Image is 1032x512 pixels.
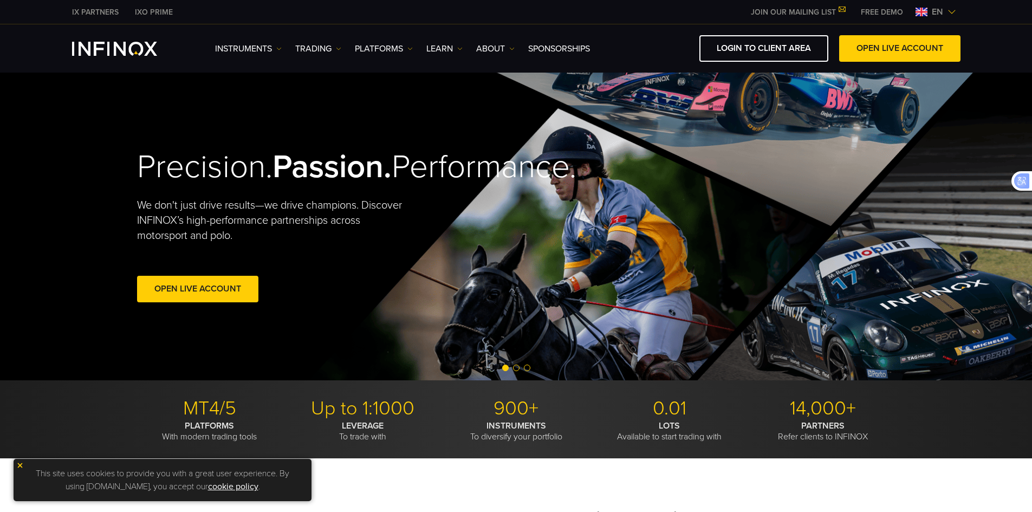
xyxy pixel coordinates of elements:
a: TRADING [295,42,341,55]
a: ABOUT [476,42,515,55]
span: en [927,5,947,18]
p: 900+ [444,397,589,420]
p: Up to 1:1000 [290,397,436,420]
a: Instruments [215,42,282,55]
strong: PLATFORMS [185,420,234,431]
a: INFINOX [127,7,181,18]
a: JOIN OUR MAILING LIST [743,8,853,17]
p: 14,000+ [750,397,895,420]
span: Go to slide 2 [513,365,520,371]
p: This site uses cookies to provide you with a great user experience. By using [DOMAIN_NAME], you a... [19,464,306,496]
a: Open Live Account [137,276,258,302]
p: Refer clients to INFINOX [750,420,895,442]
p: To trade with [290,420,436,442]
p: To diversify your portfolio [444,420,589,442]
a: cookie policy [208,481,258,492]
a: SPONSORSHIPS [528,42,590,55]
a: INFINOX Logo [72,42,183,56]
a: INFINOX MENU [853,7,911,18]
p: Available to start trading with [597,420,742,442]
strong: Passion. [272,147,392,186]
a: PLATFORMS [355,42,413,55]
a: INFINOX [64,7,127,18]
strong: LEVERAGE [342,420,384,431]
a: OPEN LIVE ACCOUNT [839,35,960,62]
a: Learn [426,42,463,55]
span: Go to slide 3 [524,365,530,371]
span: Go to slide 1 [502,365,509,371]
a: LOGIN TO CLIENT AREA [699,35,828,62]
p: We don't just drive results—we drive champions. Discover INFINOX’s high-performance partnerships ... [137,198,410,243]
img: yellow close icon [16,462,24,469]
strong: PARTNERS [801,420,845,431]
h2: Precision. Performance. [137,147,478,187]
strong: LOTS [659,420,680,431]
strong: INSTRUMENTS [486,420,546,431]
p: With modern trading tools [137,420,282,442]
p: 0.01 [597,397,742,420]
p: MT4/5 [137,397,282,420]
